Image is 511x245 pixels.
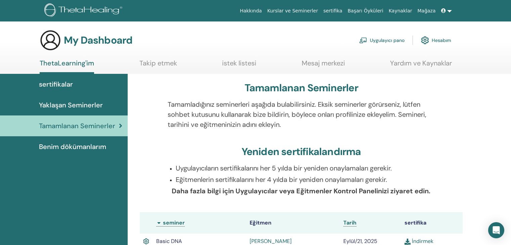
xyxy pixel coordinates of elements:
a: sertifika [321,5,345,17]
a: Yardım ve Kaynaklar [390,59,452,72]
a: Kurslar ve Seminerler [264,5,321,17]
a: Uygulayıcı pano [359,33,404,48]
span: Tarih [343,219,356,226]
a: Mesaj merkezi [302,59,345,72]
a: Başarı Öyküleri [345,5,386,17]
img: generic-user-icon.jpg [40,30,61,51]
span: Basic DNA [156,238,182,245]
a: ThetaLearning'im [40,59,94,74]
a: Takip etmek [139,59,177,72]
a: İndirmek [404,238,433,245]
h3: Yeniden sertifikalandırma [242,146,361,158]
div: Open Intercom Messenger [488,222,504,238]
h3: Tamamlanan Seminerler [245,82,358,94]
p: Tamamladığınız seminerleri aşağıda bulabilirsiniz. Eksik seminerler görürseniz, lütfen sohbet kut... [168,99,435,130]
span: Yaklaşan Seminerler [39,100,103,110]
img: chalkboard-teacher.svg [359,37,367,43]
a: Mağaza [415,5,438,17]
a: Hesabım [421,33,451,48]
span: Benim dökümanlarım [39,142,106,152]
span: Tamamlanan Seminerler [39,121,115,131]
a: istek listesi [222,59,256,72]
a: Hakkında [237,5,265,17]
b: Daha fazla bilgi için Uygulayıcılar veya Eğitmenler Kontrol Panelinizi ziyaret edin. [172,187,430,195]
th: Eğitmen [246,212,340,234]
p: Eğitmenlerin sertifikalarını her 4 yılda bir yeniden onaylamaları gerekir. [176,175,435,185]
img: download.svg [404,239,411,245]
th: sertifika [401,212,463,234]
a: Kaynaklar [386,5,415,17]
a: Tarih [343,219,356,227]
p: Uygulayıcıların sertifikalarını her 5 yılda bir yeniden onaylamaları gerekir. [176,163,435,173]
span: sertifikalar [39,79,73,89]
a: [PERSON_NAME] [250,238,292,245]
h3: My Dashboard [64,34,132,46]
img: cog.svg [421,35,429,46]
img: logo.png [44,3,125,18]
